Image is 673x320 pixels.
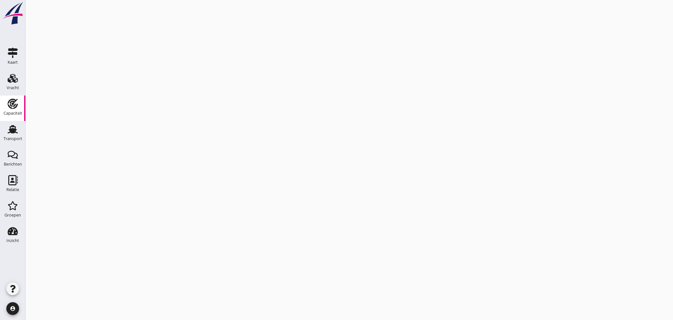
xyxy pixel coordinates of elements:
[6,302,19,315] i: account_circle
[6,238,19,243] div: Inzicht
[3,137,22,141] div: Transport
[6,188,19,192] div: Relatie
[1,2,24,25] img: logo-small.a267ee39.svg
[8,60,18,64] div: Kaart
[3,111,22,115] div: Capaciteit
[7,86,19,90] div: Vracht
[4,213,21,217] div: Groepen
[4,162,22,166] div: Berichten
